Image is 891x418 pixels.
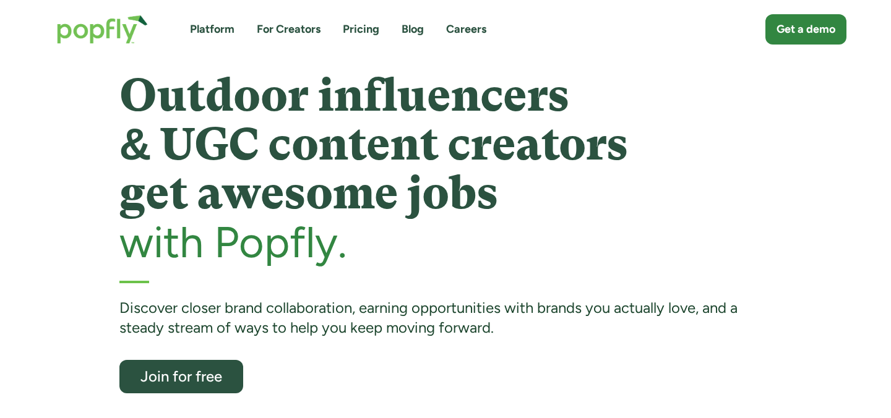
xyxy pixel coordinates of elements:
[402,22,424,37] a: Blog
[131,369,232,384] div: Join for free
[257,22,321,37] a: For Creators
[777,22,835,37] div: Get a demo
[119,360,243,393] a: Join for free
[446,22,486,37] a: Careers
[190,22,235,37] a: Platform
[119,71,772,218] h1: Outdoor influencers & UGC content creators get awesome jobs
[45,2,160,56] a: home
[119,298,772,338] div: Discover closer brand collaboration, earning opportunities with brands you actually love, and a s...
[765,14,846,45] a: Get a demo
[119,218,772,266] h2: with Popfly.
[343,22,379,37] a: Pricing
